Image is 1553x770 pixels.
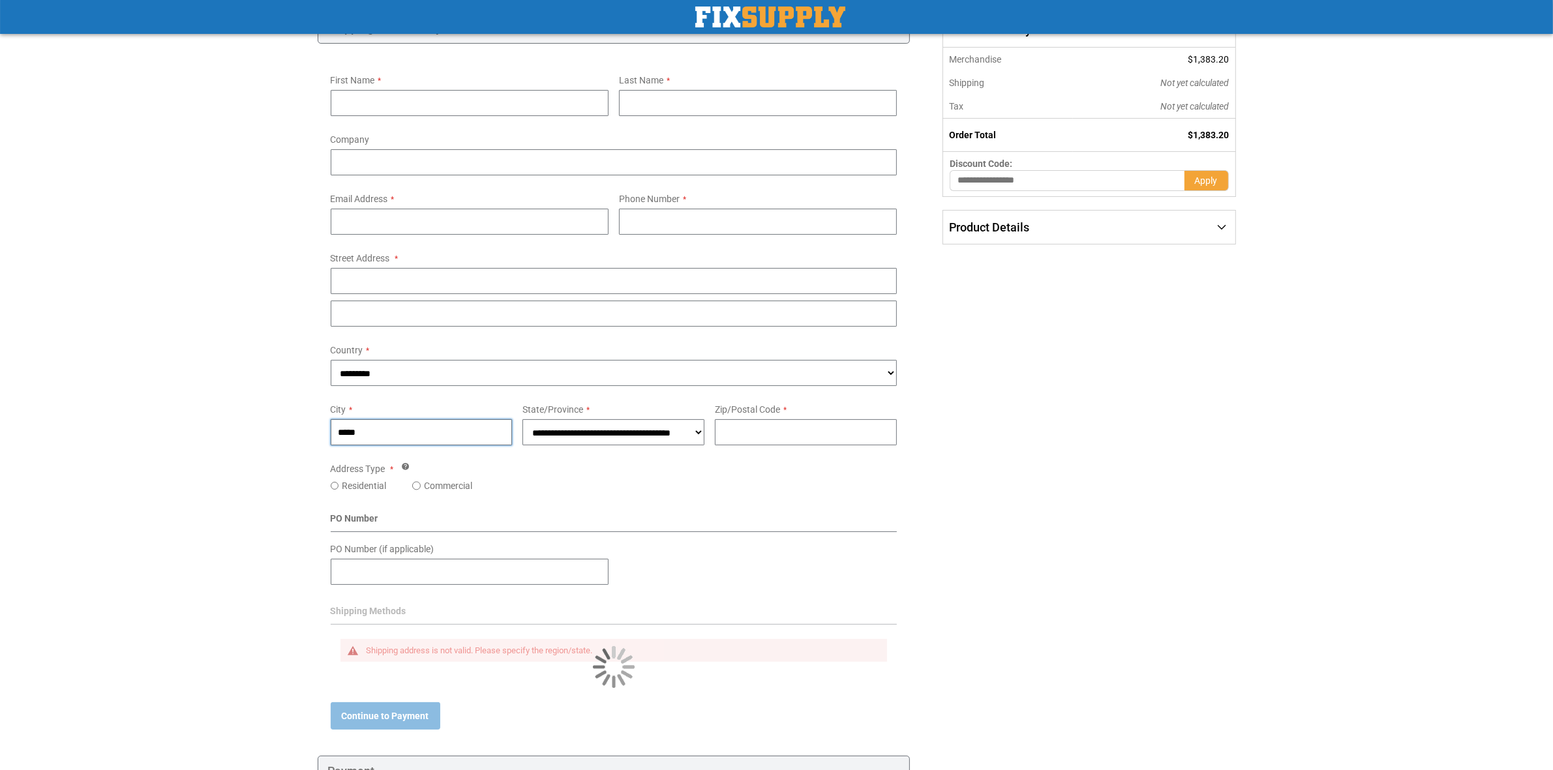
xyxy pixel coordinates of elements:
[950,158,1012,169] span: Discount Code:
[949,220,1029,234] span: Product Details
[715,404,780,415] span: Zip/Postal Code
[695,7,845,27] a: store logo
[1161,78,1229,88] span: Not yet calculated
[331,404,346,415] span: City
[342,479,386,492] label: Residential
[943,95,1073,119] th: Tax
[1195,175,1218,186] span: Apply
[949,78,984,88] span: Shipping
[424,479,472,492] label: Commercial
[331,345,363,355] span: Country
[943,48,1073,71] th: Merchandise
[1188,130,1229,140] span: $1,383.20
[331,134,370,145] span: Company
[331,194,388,204] span: Email Address
[619,194,680,204] span: Phone Number
[522,404,583,415] span: State/Province
[331,512,897,532] div: PO Number
[331,253,390,263] span: Street Address
[331,75,375,85] span: First Name
[949,130,996,140] strong: Order Total
[593,646,635,688] img: Loading...
[619,75,663,85] span: Last Name
[1188,54,1229,65] span: $1,383.20
[1184,170,1229,191] button: Apply
[331,464,385,474] span: Address Type
[1161,101,1229,111] span: Not yet calculated
[695,7,845,27] img: Fix Industrial Supply
[331,544,434,554] span: PO Number (if applicable)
